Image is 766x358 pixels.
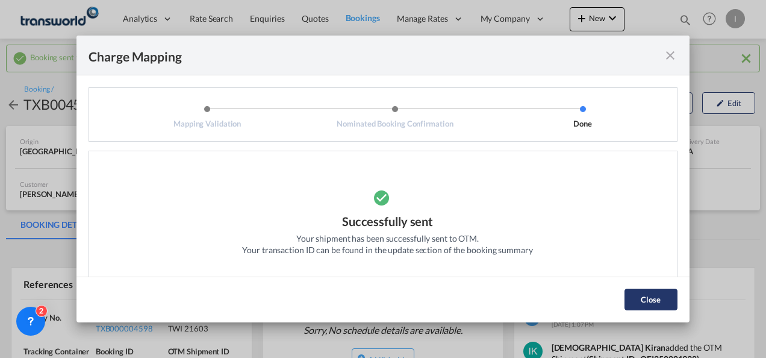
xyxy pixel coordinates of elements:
div: Your transaction ID can be found in the update section of the booking summary [242,244,532,256]
body: Editor, editor2 [12,12,209,25]
div: Charge Mapping [89,48,182,63]
button: Close [624,289,677,310]
md-dialog: Mapping ValidationNominated Booking ... [76,36,690,322]
div: Your shipment has been successfully sent to OTM. [296,233,479,245]
md-icon: icon-checkbox-marked-circle [373,183,403,213]
li: Done [489,105,677,129]
li: Nominated Booking Confirmation [301,105,489,129]
li: Mapping Validation [113,105,301,129]
md-icon: icon-close fg-AAA8AD cursor [663,48,677,63]
div: Successfully sent [342,213,433,233]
